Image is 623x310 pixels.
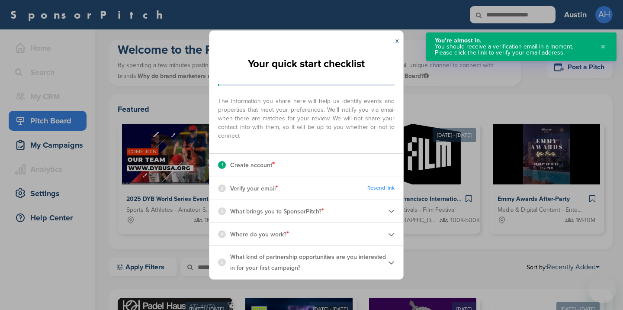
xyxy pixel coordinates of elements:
img: Checklist arrow 2 [388,208,395,214]
p: Create account [230,159,275,171]
img: Checklist arrow 2 [388,231,395,238]
div: 3 [218,207,226,215]
div: You should receive a verification email in a moment. Please click the link to verify your email a... [435,44,592,56]
div: You’re almost in. [435,38,592,44]
img: Checklist arrow 2 [388,259,395,266]
a: Resend link [367,185,395,191]
p: What kind of partnership opportunities are you interested in for your first campaign? [230,252,388,273]
button: Close [598,38,608,56]
div: 2 [218,184,226,192]
div: 5 [218,258,226,266]
div: 4 [218,230,226,238]
div: 1 [218,161,226,169]
a: x [395,36,399,45]
p: Verify your email [230,183,278,194]
p: What brings you to SponsorPitch? [230,206,324,217]
span: The information you share here will help us identify events and properties that meet your prefere... [218,93,395,140]
h2: Your quick start checklist [248,55,365,74]
iframe: Button to launch messaging window [588,275,616,303]
p: Where do you work? [230,229,289,240]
